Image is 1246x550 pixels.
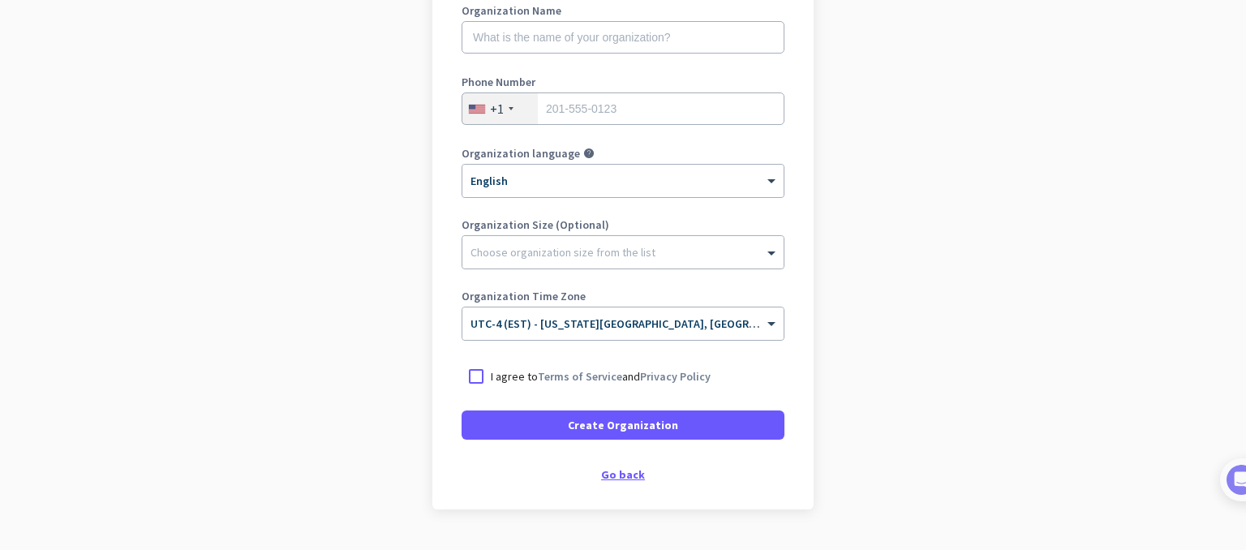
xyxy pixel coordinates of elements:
div: Go back [462,469,784,480]
a: Terms of Service [538,369,622,384]
input: What is the name of your organization? [462,21,784,54]
button: Create Organization [462,410,784,440]
i: help [583,148,595,159]
label: Phone Number [462,76,784,88]
input: 201-555-0123 [462,92,784,125]
p: I agree to and [491,368,711,385]
label: Organization Time Zone [462,290,784,302]
label: Organization language [462,148,580,159]
label: Organization Size (Optional) [462,219,784,230]
div: +1 [490,101,504,117]
label: Organization Name [462,5,784,16]
span: Create Organization [568,417,678,433]
a: Privacy Policy [640,369,711,384]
